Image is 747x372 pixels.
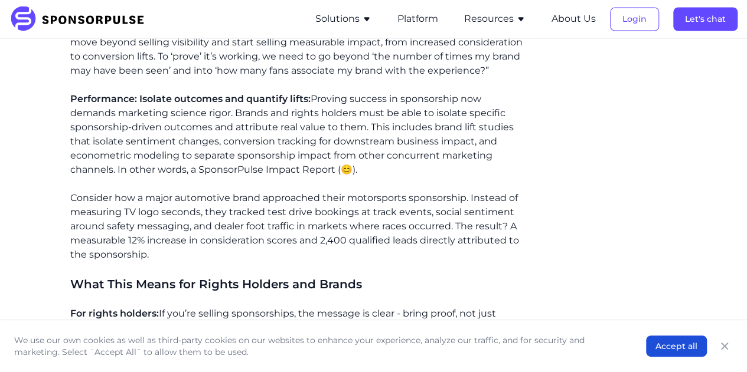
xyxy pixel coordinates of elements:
p: Proving success in sponsorship now demands marketing science rigor. Brands and rights holders mus... [70,91,523,176]
button: Solutions [315,12,371,26]
p: We use our own cookies as well as third-party cookies on our websites to enhance your experience,... [14,334,622,358]
button: Platform [397,12,438,26]
a: Platform [397,14,438,24]
button: Accept all [646,335,707,357]
button: Resources [464,12,526,26]
a: Login [610,14,659,24]
p: Consider how a major automotive brand approached their motorsports sponsorship. Instead of measur... [70,190,523,261]
span: What This Means for Rights Holders and Brands [70,276,362,291]
p: If you’re selling sponsorships, the message is clear - bring proof, not just passion. Rights hold... [70,306,523,363]
a: About Us [552,14,596,24]
button: Let's chat [673,7,738,31]
iframe: Chat Widget [688,315,747,372]
button: Login [610,7,659,31]
p: Fair market value is no longer defined by logo placements or reach alone. [DATE], value is tied t... [70,6,523,77]
span: For rights holders: [70,307,159,318]
span: Performance: Isolate outcomes and quantify lifts: [70,93,311,104]
img: SponsorPulse [9,6,153,32]
button: About Us [552,12,596,26]
a: Let's chat [673,14,738,24]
